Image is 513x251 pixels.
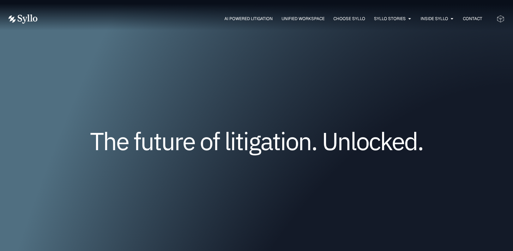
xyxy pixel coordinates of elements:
[224,16,273,22] a: AI Powered Litigation
[52,16,482,22] div: Menu Toggle
[333,16,365,22] a: Choose Syllo
[51,129,462,153] h1: The future of litigation. Unlocked.
[8,14,37,24] img: Vector
[374,16,406,22] a: Syllo Stories
[282,16,325,22] a: Unified Workspace
[52,16,482,22] nav: Menu
[463,16,482,22] a: Contact
[421,16,448,22] a: Inside Syllo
